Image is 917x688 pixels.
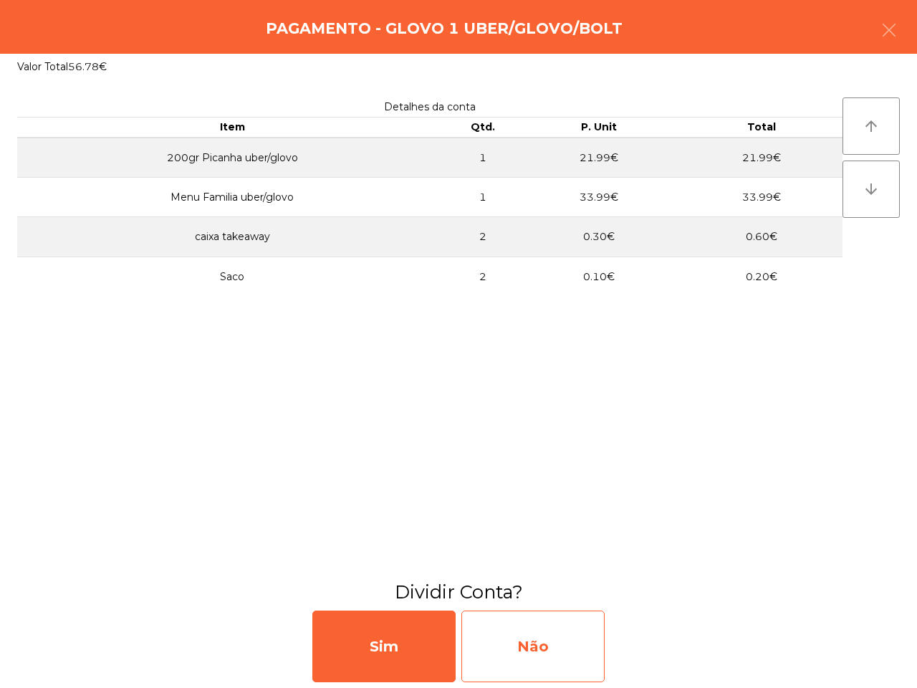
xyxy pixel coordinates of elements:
[518,217,680,257] td: 0.30€
[518,257,680,296] td: 0.10€
[681,178,842,217] td: 33.99€
[461,611,605,682] div: Não
[681,217,842,257] td: 0.60€
[681,118,842,138] th: Total
[448,178,519,217] td: 1
[448,257,519,296] td: 2
[17,60,68,73] span: Valor Total
[68,60,107,73] span: 56.78€
[312,611,456,682] div: Sim
[17,118,448,138] th: Item
[842,161,900,218] button: arrow_downward
[518,178,680,217] td: 33.99€
[681,257,842,296] td: 0.20€
[448,118,519,138] th: Qtd.
[17,138,448,178] td: 200gr Picanha uber/glovo
[518,138,680,178] td: 21.99€
[266,18,623,39] h4: Pagamento - Glovo 1 Uber/Glovo/Bolt
[681,138,842,178] td: 21.99€
[11,579,906,605] h3: Dividir Conta?
[842,97,900,155] button: arrow_upward
[863,118,880,135] i: arrow_upward
[17,257,448,296] td: Saco
[384,100,476,113] span: Detalhes da conta
[448,138,519,178] td: 1
[17,178,448,217] td: Menu Familia uber/glovo
[518,118,680,138] th: P. Unit
[448,217,519,257] td: 2
[863,181,880,198] i: arrow_downward
[17,217,448,257] td: caixa takeaway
